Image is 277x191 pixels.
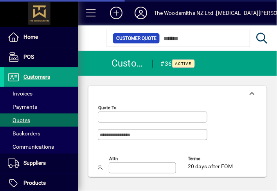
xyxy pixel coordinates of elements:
[4,100,78,114] a: Payments
[109,156,118,161] mat-label: Attn
[4,154,78,173] a: Suppliers
[4,127,78,140] a: Backorders
[4,87,78,100] a: Invoices
[112,57,145,70] div: Customer Quote
[4,114,78,127] a: Quotes
[104,6,129,20] button: Add
[4,140,78,153] a: Communications
[161,58,176,70] div: #36072
[23,54,34,60] span: POS
[23,160,46,166] span: Suppliers
[175,61,192,66] span: Active
[129,6,154,20] button: Profile
[116,34,156,42] span: Customer Quote
[8,90,32,97] span: Invoices
[8,130,40,137] span: Backorders
[23,34,38,40] span: Home
[8,117,30,123] span: Quotes
[23,74,50,80] span: Customers
[188,156,235,161] span: Terms
[188,164,233,170] span: 20 days after EOM
[8,104,37,110] span: Payments
[4,27,78,47] a: Home
[4,47,78,67] a: POS
[23,180,46,186] span: Products
[154,7,216,19] div: The Woodsmiths NZ Ltd .
[98,105,117,110] mat-label: Quote To
[8,144,54,150] span: Communications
